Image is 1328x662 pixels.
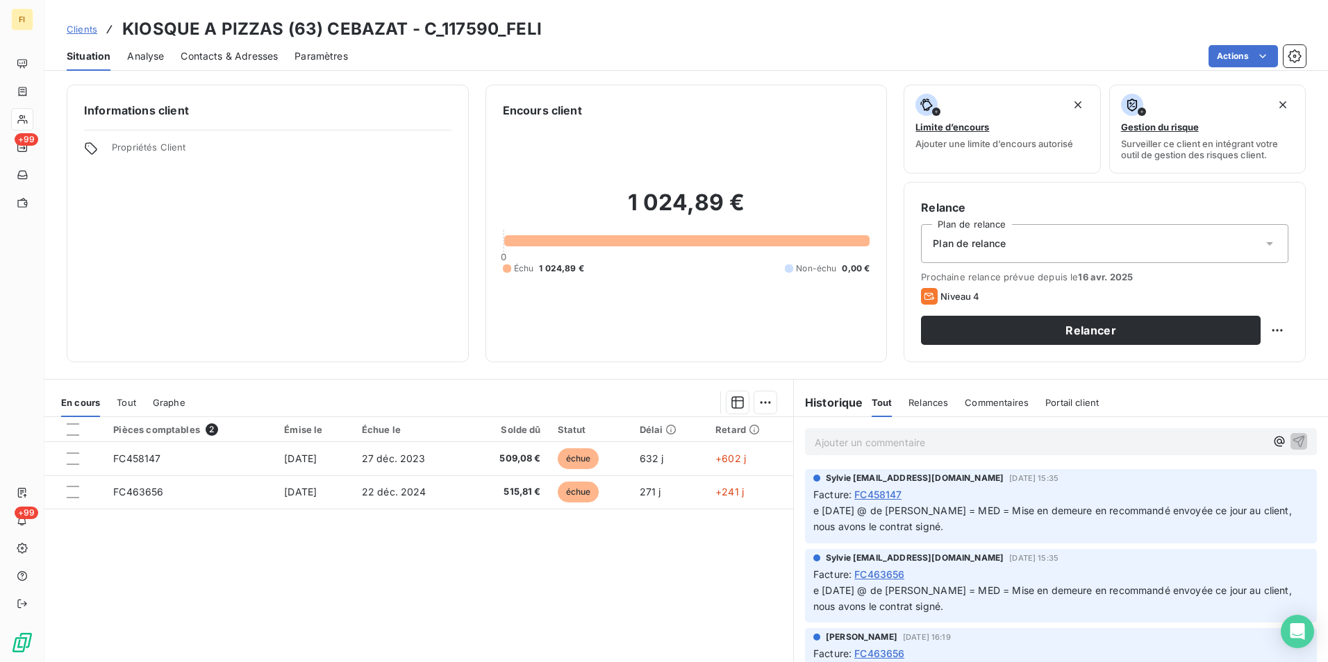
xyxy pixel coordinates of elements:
span: [PERSON_NAME] [826,631,897,643]
span: Échu [514,262,534,275]
a: Clients [67,22,97,36]
span: 22 déc. 2024 [362,486,426,498]
h2: 1 024,89 € [503,189,870,230]
span: Facture : [813,567,852,582]
button: Actions [1209,45,1278,67]
span: FC458147 [854,487,902,502]
span: Surveiller ce client en intégrant votre outil de gestion des risques client. [1121,138,1294,160]
span: Relances [908,397,948,408]
span: Facture : [813,487,852,502]
span: 271 j [640,486,661,498]
h3: KIOSQUE A PIZZAS (63) CEBAZAT - C_117590_FELI [122,17,542,42]
button: Limite d’encoursAjouter une limite d’encours autorisé [904,85,1100,173]
span: [DATE] 15:35 [1009,474,1059,482]
span: +99 [15,507,38,519]
span: [DATE] 16:19 [903,633,951,641]
div: Délai [640,424,699,435]
div: FI [11,8,33,31]
span: +99 [15,133,38,146]
span: Prochaine relance prévue depuis le [921,271,1288,282]
span: FC463656 [854,646,904,661]
div: Échue le [362,424,460,435]
span: 509,08 € [476,452,540,466]
span: Situation [67,49,110,63]
h6: Informations client [84,102,451,119]
div: Statut [558,424,623,435]
span: Clients [67,24,97,35]
span: 16 avr. 2025 [1078,271,1133,282]
span: e [DATE] @ de [PERSON_NAME] = MED = Mise en demeure en recommandé envoyée ce jour au client, nous... [813,584,1295,612]
span: [DATE] 15:35 [1009,554,1059,562]
span: Sylvie [EMAIL_ADDRESS][DOMAIN_NAME] [826,552,1004,564]
span: Tout [872,397,893,408]
button: Relancer [921,316,1261,345]
span: 1 024,89 € [539,262,584,275]
span: échue [558,482,599,502]
span: Portail client [1045,397,1099,408]
span: Plan de relance [933,237,1006,251]
span: 2 [206,423,218,436]
span: 0 [501,251,506,262]
span: e [DATE] @ de [PERSON_NAME] = MED = Mise en demeure en recommandé envoyée ce jour au client, nous... [813,504,1295,532]
a: +99 [11,136,33,158]
span: Propriétés Client [112,142,451,161]
span: 0,00 € [842,262,870,275]
span: Gestion du risque [1121,121,1199,133]
div: Open Intercom Messenger [1281,615,1314,648]
span: Niveau 4 [940,291,979,302]
span: Ajouter une limite d’encours autorisé [915,138,1073,149]
span: Commentaires [965,397,1029,408]
span: +241 j [715,486,744,498]
span: Non-échu [796,262,836,275]
span: Limite d’encours [915,121,989,133]
span: [DATE] [284,452,317,464]
span: Analyse [127,49,164,63]
span: échue [558,448,599,469]
span: 27 déc. 2023 [362,452,426,464]
span: FC458147 [113,452,160,464]
span: +602 j [715,452,746,464]
span: Graphe [153,397,185,408]
h6: Encours client [503,102,582,119]
button: Gestion du risqueSurveiller ce client en intégrant votre outil de gestion des risques client. [1109,85,1306,173]
span: Facture : [813,646,852,661]
span: Paramètres [294,49,348,63]
span: 515,81 € [476,485,540,499]
span: Contacts & Adresses [181,49,278,63]
img: Logo LeanPay [11,631,33,654]
div: Émise le [284,424,345,435]
h6: Historique [794,394,863,411]
span: [DATE] [284,486,317,498]
div: Solde dû [476,424,540,435]
div: Retard [715,424,785,435]
div: Pièces comptables [113,423,267,436]
span: FC463656 [113,486,163,498]
span: En cours [61,397,100,408]
span: Sylvie [EMAIL_ADDRESS][DOMAIN_NAME] [826,472,1004,484]
span: FC463656 [854,567,904,582]
span: Tout [117,397,136,408]
span: 632 j [640,452,664,464]
h6: Relance [921,199,1288,216]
